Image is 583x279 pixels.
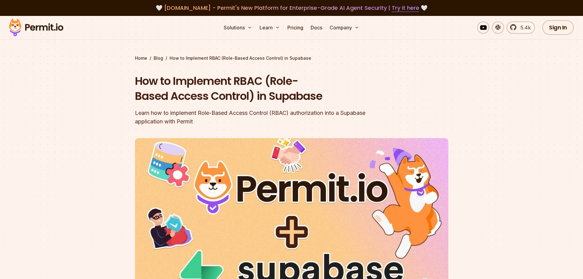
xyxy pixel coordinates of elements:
[392,4,419,12] a: Try it here
[257,21,282,34] button: Learn
[135,74,370,104] h1: How to Implement RBAC (Role-Based Access Control) in Supabase
[308,21,325,34] a: Docs
[154,55,163,61] a: Blog
[135,55,147,61] a: Home
[164,4,419,12] span: [DOMAIN_NAME] - Permit's New Platform for Enterprise-Grade AI Agent Security |
[506,21,535,34] a: 5.4k
[135,55,448,61] div: / /
[135,109,370,126] div: Learn how to implement Role-Based Access Control (RBAC) authorization into a Supabase application...
[542,20,574,35] a: Sign In
[517,24,531,31] span: 5.4k
[15,4,568,12] div: 🤍 🤍
[6,17,66,38] img: Permit logo
[327,21,362,34] button: Company
[221,21,255,34] button: Solutions
[285,21,306,34] a: Pricing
